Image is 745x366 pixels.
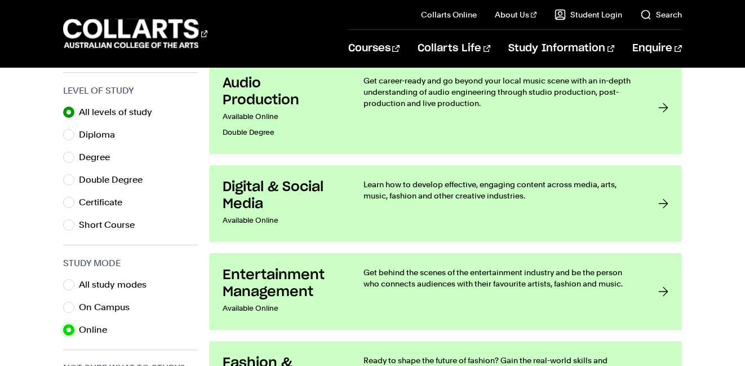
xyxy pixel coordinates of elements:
a: Entertainment Management Available Online Get behind the scenes of the entertainment industry and... [209,253,681,330]
h3: Digital & Social Media [223,179,341,213]
a: Collarts Life [418,30,490,67]
h3: Level of Study [63,84,198,98]
a: Student Login [555,9,622,20]
label: Online [79,322,116,338]
a: Search [640,9,682,20]
p: Double Degree [223,125,341,140]
a: Collarts Online [421,9,477,20]
label: On Campus [79,299,139,315]
p: Get career-ready and go beyond your local music scene with an in-depth understanding of audio eng... [363,75,635,109]
label: Double Degree [79,172,152,188]
a: Enquire [632,30,681,67]
h3: Study Mode [63,257,198,270]
p: Available Online [223,109,341,125]
label: Short Course [79,217,144,233]
a: Study Information [508,30,614,67]
a: Audio Production Available OnlineDouble Degree Get career-ready and go beyond your local music sc... [209,61,681,154]
p: Available Online [223,301,341,316]
p: Get behind the scenes of the entertainment industry and be the person who connects audiences with... [363,267,635,289]
h3: Entertainment Management [223,267,341,301]
label: Certificate [79,195,131,210]
p: Available Online [223,213,341,228]
label: All study modes [79,277,156,293]
label: All levels of study [79,104,161,120]
a: About Us [495,9,536,20]
a: Digital & Social Media Available Online Learn how to develop effective, engaging content across m... [209,165,681,242]
h3: Audio Production [223,75,341,109]
p: Learn how to develop effective, engaging content across media, arts, music, fashion and other cre... [363,179,635,201]
div: Go to homepage [63,17,207,50]
label: Diploma [79,127,124,143]
label: Degree [79,149,119,165]
a: Courses [348,30,400,67]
